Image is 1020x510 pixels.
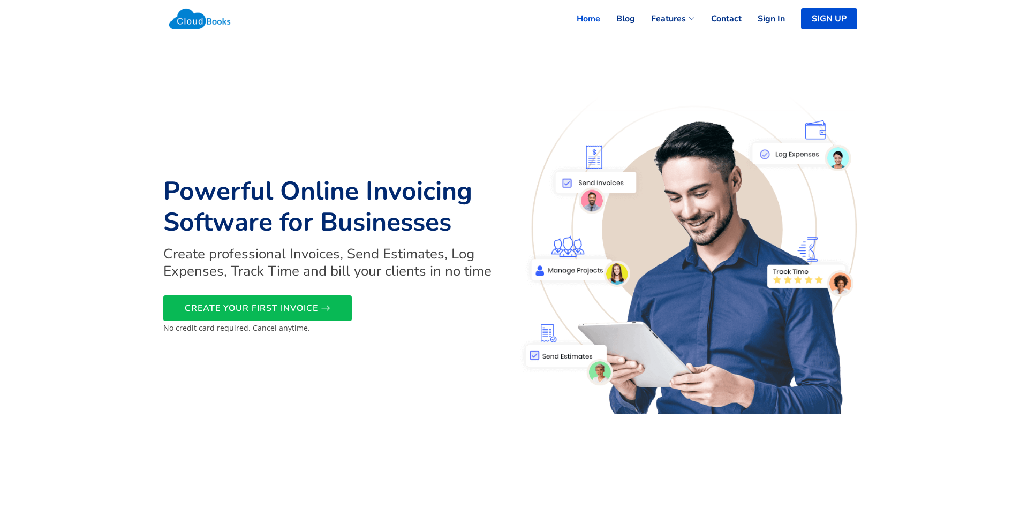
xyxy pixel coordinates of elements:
[163,295,352,321] a: CREATE YOUR FIRST INVOICE
[635,7,695,31] a: Features
[163,323,310,333] small: No credit card required. Cancel anytime.
[163,176,504,238] h1: Powerful Online Invoicing Software for Businesses
[801,8,857,29] a: SIGN UP
[695,7,742,31] a: Contact
[742,7,785,31] a: Sign In
[600,7,635,31] a: Blog
[651,12,686,25] span: Features
[163,3,237,35] img: Cloudbooks Logo
[561,7,600,31] a: Home
[163,246,504,279] h2: Create professional Invoices, Send Estimates, Log Expenses, Track Time and bill your clients in n...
